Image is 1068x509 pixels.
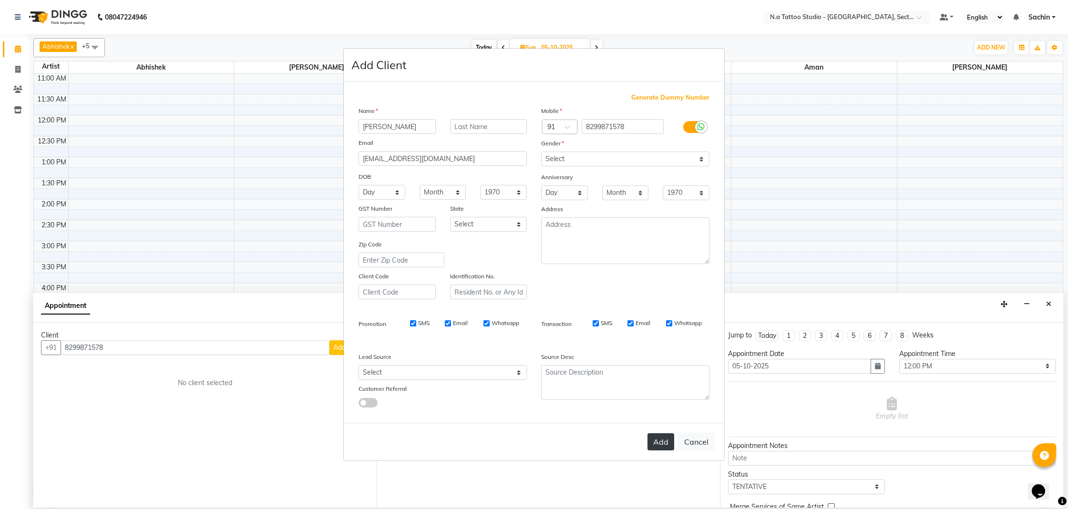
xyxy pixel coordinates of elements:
[450,119,527,134] input: Last Name
[359,272,389,281] label: Client Code
[647,433,674,450] button: Add
[450,272,495,281] label: Identification No.
[678,433,715,451] button: Cancel
[450,285,527,299] input: Resident No. or Any Id
[359,107,378,115] label: Name
[351,56,406,73] h4: Add Client
[631,93,709,102] span: Generate Dummy Number
[541,353,574,361] label: Source Desc
[359,240,382,249] label: Zip Code
[674,319,702,327] label: Whatsapp
[359,139,373,147] label: Email
[541,107,562,115] label: Mobile
[450,204,464,213] label: State
[359,119,436,134] input: First Name
[492,319,519,327] label: Whatsapp
[359,217,436,232] input: GST Number
[359,385,407,393] label: Customer Referral
[582,119,664,134] input: Mobile
[541,139,564,148] label: Gender
[359,320,386,328] label: Promotion
[601,319,612,327] label: SMS
[636,319,650,327] label: Email
[541,205,563,214] label: Address
[453,319,468,327] label: Email
[541,320,572,328] label: Transaction
[359,285,436,299] input: Client Code
[359,151,527,166] input: Email
[359,173,371,181] label: DOB
[359,204,392,213] label: GST Number
[418,319,430,327] label: SMS
[541,173,573,182] label: Anniversary
[359,353,391,361] label: Lead Source
[359,253,444,267] input: Enter Zip Code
